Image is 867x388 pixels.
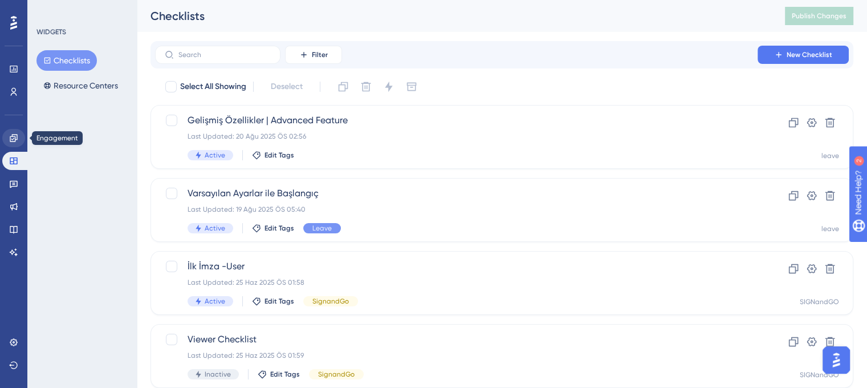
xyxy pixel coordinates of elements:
button: Checklists [36,50,97,71]
button: Edit Tags [258,370,300,379]
div: Last Updated: 25 Haz 2025 ÖS 01:59 [188,351,725,360]
span: Inactive [205,370,231,379]
div: WIDGETS [36,27,66,37]
span: SignandGo [312,297,349,306]
div: Last Updated: 25 Haz 2025 ÖS 01:58 [188,278,725,287]
span: Filter [312,50,328,59]
span: Need Help? [27,3,71,17]
iframe: UserGuiding AI Assistant Launcher [819,343,853,377]
span: Viewer Checklist [188,333,725,346]
button: New Checklist [758,46,849,64]
button: Deselect [260,76,313,97]
span: Active [205,224,225,233]
div: Last Updated: 19 Ağu 2025 ÖS 05:40 [188,205,725,214]
span: Varsayılan Ayarlar ile Başlangıç [188,187,725,200]
span: Edit Tags [270,370,300,379]
button: Edit Tags [252,297,294,306]
div: SIGNandGO [800,297,839,306]
button: Edit Tags [252,224,294,233]
span: Active [205,297,225,306]
button: Edit Tags [252,151,294,160]
span: Edit Tags [264,297,294,306]
button: Publish Changes [785,7,853,25]
span: New Checklist [787,50,832,59]
div: Checklists [150,8,756,24]
span: İlk İmza -User [188,260,725,273]
div: leave [821,151,839,160]
span: Edit Tags [264,151,294,160]
div: Last Updated: 20 Ağu 2025 ÖS 02:56 [188,132,725,141]
span: Edit Tags [264,224,294,233]
span: Select All Showing [180,80,246,94]
input: Search [178,51,271,59]
div: leave [821,224,839,233]
span: Publish Changes [792,11,846,21]
span: Deselect [271,80,303,94]
button: Resource Centers [36,75,125,96]
span: Gelişmiş Özellikler | Advanced Feature [188,114,725,127]
span: Active [205,151,225,160]
span: SignandGo [318,370,355,379]
button: Filter [285,46,342,64]
span: Leave [312,224,332,233]
div: SIGNandGO [800,370,839,379]
div: 2 [79,6,83,15]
